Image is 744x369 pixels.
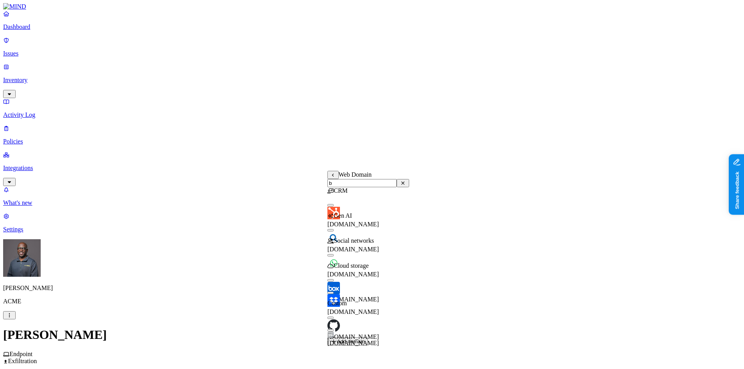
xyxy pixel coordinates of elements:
p: Integrations [3,165,741,172]
div: Custom [327,300,409,307]
div: Gen AI [327,212,409,219]
img: github.com favicon [327,319,340,332]
span: [DOMAIN_NAME] [327,340,379,346]
p: [PERSON_NAME] [3,285,741,292]
div: CRM [327,187,409,194]
span: Web Domain [339,171,372,178]
img: box.com favicon [327,282,340,294]
div: Endpoint [3,351,741,358]
a: Dashboard [3,10,741,30]
div: Exfiltration [3,358,741,365]
a: What's new [3,186,741,206]
p: ACME [3,298,741,305]
p: Dashboard [3,23,741,30]
a: Policies [3,125,741,145]
div: Cloud storage [327,262,409,269]
div: Social networks [327,237,409,244]
p: Activity Log [3,111,741,118]
p: Issues [3,50,741,57]
a: Activity Log [3,98,741,118]
a: Integrations [3,151,741,185]
img: web.whatsapp.com favicon [327,257,340,269]
img: pastebin.com favicon [327,332,334,338]
img: hubspot.com favicon [327,207,340,219]
img: dropbox.com favicon [327,294,340,307]
a: Issues [3,37,741,57]
p: Inventory [3,77,741,84]
span: [DOMAIN_NAME] [327,271,379,278]
img: MIND [3,3,26,10]
a: MIND [3,3,741,10]
p: Policies [3,138,741,145]
h1: [PERSON_NAME] [3,328,741,342]
p: What's new [3,199,741,206]
input: Search... [327,179,397,187]
span: [DOMAIN_NAME] [327,308,379,315]
span: [DOMAIN_NAME] [327,221,379,227]
span: [DOMAIN_NAME] [327,246,379,253]
a: Settings [3,213,741,233]
a: Inventory [3,63,741,97]
p: Settings [3,226,741,233]
img: Gregory Thomas [3,239,41,277]
img: bing.com favicon [327,232,340,244]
